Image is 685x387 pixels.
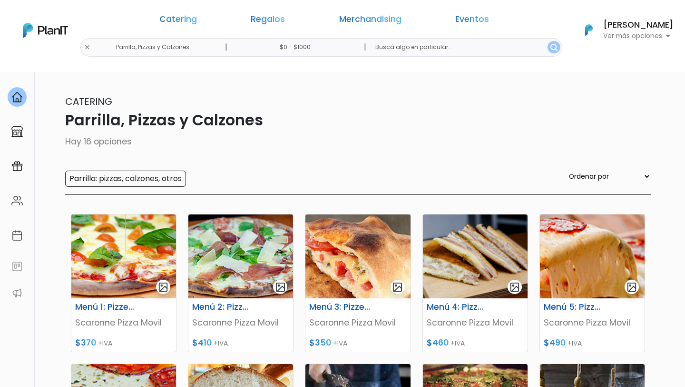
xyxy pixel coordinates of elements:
img: partners-52edf745621dab592f3b2c58e3bca9d71375a7ef29c3b500c9f145b62cc070d4.svg [11,287,23,299]
img: marketplace-4ceaa7011d94191e9ded77b95e3339b90024bf715f7c57f8cf31f2d8c509eaba.svg [11,126,23,137]
img: gallery-light [158,282,169,293]
p: Hay 16 opciones [34,135,651,148]
p: Scaronne Pizza Movil [427,316,524,329]
img: PlanIt Logo [578,20,599,41]
img: campaigns-02234683943229c281be62815700db0a1741e53638e28bf9629b52c665b00959.svg [11,161,23,172]
span: +IVA [450,338,465,348]
a: gallery-light Menú 1: Pizzetas Scaronne Pizza Movil $370 +IVA [71,214,176,352]
h6: Menú 5: Pizzetas + Tablas de Fiambres y Quesos. [538,302,610,312]
img: thumb_WhatsApp_Image_2019-08-05_at_18.40-PhotoRoom__1_.png [423,214,528,298]
input: Buscá algo en particular.. [368,38,562,57]
img: thumb_2-1_calzone.png [305,214,410,298]
img: gallery-light [626,282,637,293]
a: gallery-light Menú 3: Pizzetas + Calzones. Scaronne Pizza Movil $350 +IVA [305,214,411,352]
img: gallery-light [275,282,286,293]
h6: Menú 3: Pizzetas + Calzones. [303,302,376,312]
button: PlanIt Logo [PERSON_NAME] Ver más opciones [573,18,674,42]
p: Catering [34,94,651,109]
a: gallery-light Menú 2: Pizzetas Línea Premium Scaronne Pizza Movil $410 +IVA [188,214,294,352]
span: +IVA [98,338,112,348]
h6: Menú 1: Pizzetas [69,302,142,312]
img: calendar-87d922413cdce8b2cf7b7f5f62616a5cf9e4887200fb71536465627b3292af00.svg [11,230,23,241]
img: PlanIt Logo [23,23,68,38]
span: +IVA [333,338,347,348]
span: $410 [192,337,212,348]
img: feedback-78b5a0c8f98aac82b08bfc38622c3050aee476f2c9584af64705fc4e61158814.svg [11,261,23,272]
h6: [PERSON_NAME] [603,21,674,30]
span: $490 [544,337,566,348]
span: +IVA [568,338,582,348]
h6: Menú 4: Pizzetas + Sándwiches Calientes. [421,302,493,312]
p: Parrilla, Pizzas y Calzones [34,109,651,132]
p: Scaronne Pizza Movil [192,316,289,329]
a: gallery-light Menú 5: Pizzetas + Tablas de Fiambres y Quesos. Scaronne Pizza Movil $490 +IVA [539,214,645,352]
span: $460 [427,337,449,348]
img: home-e721727adea9d79c4d83392d1f703f7f8bce08238fde08b1acbfd93340b81755.svg [11,92,23,103]
a: Catering [159,15,197,27]
a: Regalos [251,15,285,27]
p: Ver más opciones [603,33,674,40]
span: $350 [309,337,331,348]
img: gallery-light [509,282,520,293]
input: Parrilla: pizzas, calzones, otros [65,171,186,187]
img: search_button-432b6d5273f82d61273b3651a40e1bd1b912527efae98b1b7a1b2c0702e16a8d.svg [550,44,558,51]
img: gallery-light [392,282,403,293]
img: people-662611757002400ad9ed0e3c099ab2801c6687ba6c219adb57efc949bc21e19d.svg [11,195,23,206]
img: close-6986928ebcb1d6c9903e3b54e860dbc4d054630f23adef3a32610726dff6a82b.svg [84,44,90,51]
span: $370 [75,337,96,348]
a: Eventos [455,15,489,27]
a: gallery-light Menú 4: Pizzetas + Sándwiches Calientes. Scaronne Pizza Movil $460 +IVA [422,214,528,352]
p: | [364,41,366,53]
img: thumb_2-1_producto_7.png [71,214,176,298]
span: +IVA [214,338,228,348]
p: Scaronne Pizza Movil [309,316,406,329]
p: Scaronne Pizza Movil [75,316,172,329]
img: thumb_2-1_portada_v2.png [188,214,293,298]
p: | [225,41,227,53]
a: Merchandising [339,15,401,27]
p: Scaronne Pizza Movil [544,316,641,329]
img: thumb_2-1_producto_5.png [540,214,645,298]
h6: Menú 2: Pizzetas Línea Premium [186,302,259,312]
